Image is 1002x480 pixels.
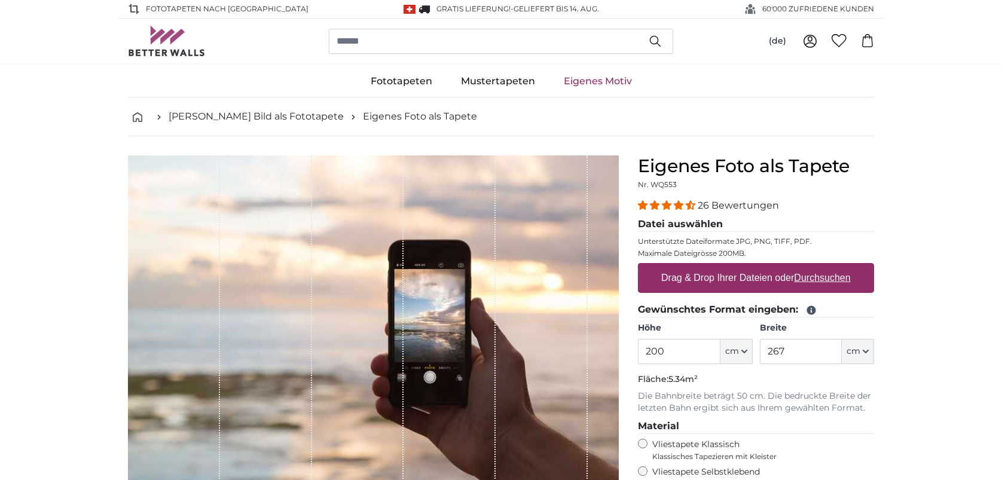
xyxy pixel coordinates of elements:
[511,4,599,13] span: -
[146,4,308,14] span: Fototapeten nach [GEOGRAPHIC_DATA]
[720,339,753,364] button: cm
[514,4,599,13] span: Geliefert bis 14. Aug.
[795,273,851,283] u: Durchsuchen
[363,109,477,124] a: Eigenes Foto als Tapete
[638,155,874,177] h1: Eigenes Foto als Tapete
[656,266,856,290] label: Drag & Drop Ihrer Dateien oder
[847,346,860,357] span: cm
[169,109,344,124] a: [PERSON_NAME] Bild als Fototapete
[652,452,864,461] span: Klassisches Tapezieren mit Kleister
[356,66,447,97] a: Fototapeten
[638,419,874,434] legend: Material
[128,97,874,136] nav: breadcrumbs
[638,200,698,211] span: 4.54 stars
[652,439,864,461] label: Vliestapete Klassisch
[447,66,549,97] a: Mustertapeten
[128,26,206,56] img: Betterwalls
[638,217,874,232] legend: Datei auswählen
[668,374,698,384] span: 5.34m²
[549,66,646,97] a: Eigenes Motiv
[638,302,874,317] legend: Gewünschtes Format eingeben:
[698,200,779,211] span: 26 Bewertungen
[436,4,511,13] span: GRATIS Lieferung!
[404,5,416,14] img: Schweiz
[638,180,677,189] span: Nr. WQ553
[762,4,874,14] span: 60'000 ZUFRIEDENE KUNDEN
[638,322,752,334] label: Höhe
[638,249,874,258] p: Maximale Dateigrösse 200MB.
[842,339,874,364] button: cm
[760,322,874,334] label: Breite
[725,346,739,357] span: cm
[638,374,874,386] p: Fläche:
[638,237,874,246] p: Unterstützte Dateiformate JPG, PNG, TIFF, PDF.
[759,30,796,52] button: (de)
[638,390,874,414] p: Die Bahnbreite beträgt 50 cm. Die bedruckte Breite der letzten Bahn ergibt sich aus Ihrem gewählt...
